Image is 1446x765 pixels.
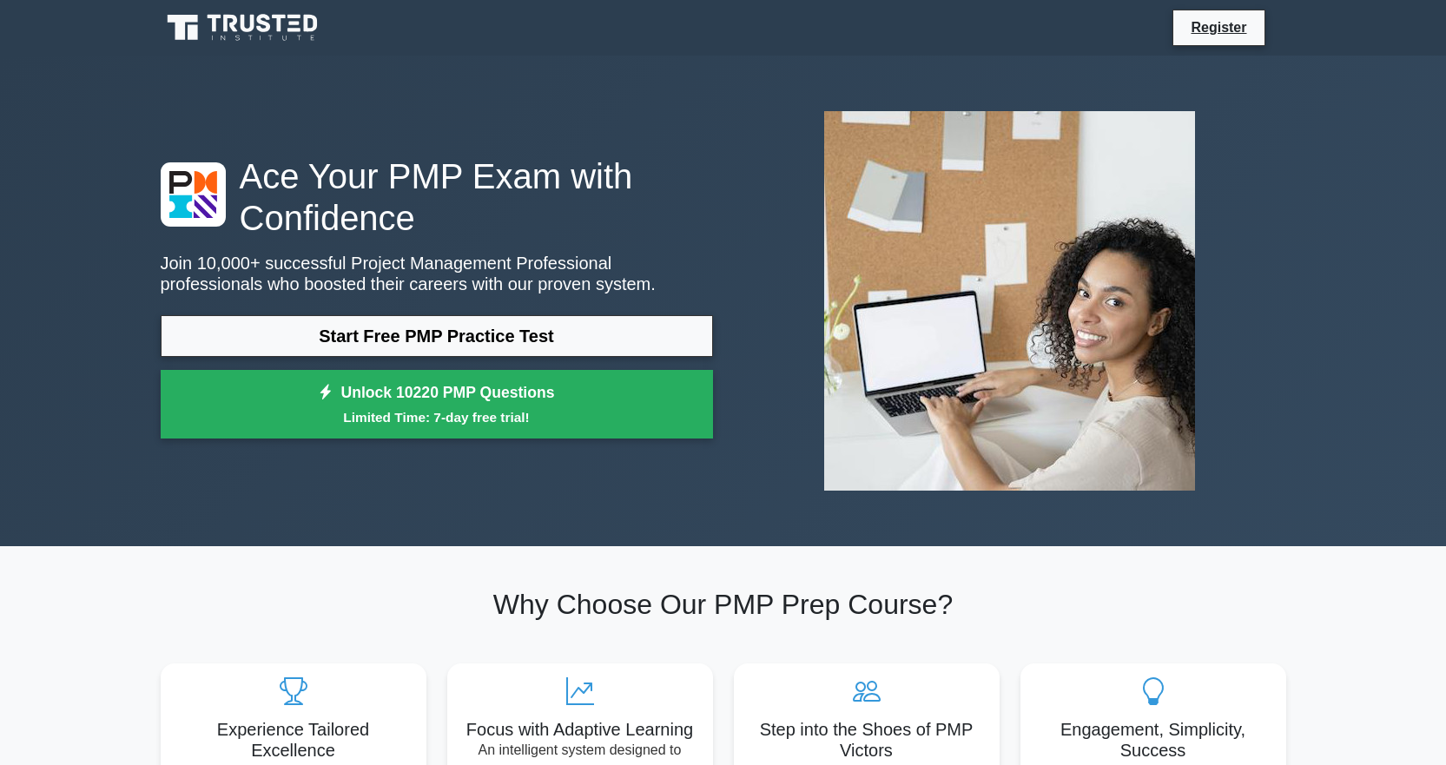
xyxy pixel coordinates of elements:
a: Register [1180,16,1257,38]
h2: Why Choose Our PMP Prep Course? [161,588,1286,621]
h1: Ace Your PMP Exam with Confidence [161,155,713,239]
h5: Focus with Adaptive Learning [461,719,699,740]
h5: Experience Tailored Excellence [175,719,413,761]
h5: Engagement, Simplicity, Success [1034,719,1272,761]
a: Start Free PMP Practice Test [161,315,713,357]
h5: Step into the Shoes of PMP Victors [748,719,986,761]
a: Unlock 10220 PMP QuestionsLimited Time: 7-day free trial! [161,370,713,439]
p: Join 10,000+ successful Project Management Professional professionals who boosted their careers w... [161,253,713,294]
small: Limited Time: 7-day free trial! [182,407,691,427]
